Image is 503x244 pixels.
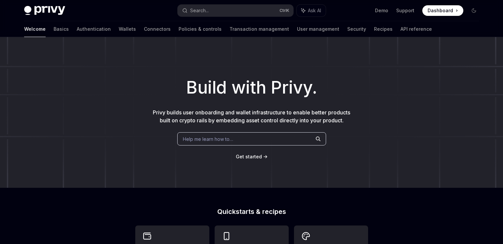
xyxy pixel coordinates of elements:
[230,21,289,37] a: Transaction management
[24,21,46,37] a: Welcome
[396,7,414,14] a: Support
[179,21,222,37] a: Policies & controls
[119,21,136,37] a: Wallets
[190,7,209,15] div: Search...
[24,6,65,15] img: dark logo
[428,7,453,14] span: Dashboard
[135,208,368,215] h2: Quickstarts & recipes
[422,5,463,16] a: Dashboard
[400,21,432,37] a: API reference
[77,21,111,37] a: Authentication
[374,21,393,37] a: Recipes
[54,21,69,37] a: Basics
[279,8,289,13] span: Ctrl K
[178,5,293,17] button: Search...CtrlK
[308,7,321,14] span: Ask AI
[144,21,171,37] a: Connectors
[183,136,233,142] span: Help me learn how to…
[236,154,262,159] span: Get started
[236,153,262,160] a: Get started
[153,109,350,124] span: Privy builds user onboarding and wallet infrastructure to enable better products built on crypto ...
[11,75,492,101] h1: Build with Privy.
[297,21,339,37] a: User management
[375,7,388,14] a: Demo
[347,21,366,37] a: Security
[469,5,479,16] button: Toggle dark mode
[297,5,326,17] button: Ask AI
